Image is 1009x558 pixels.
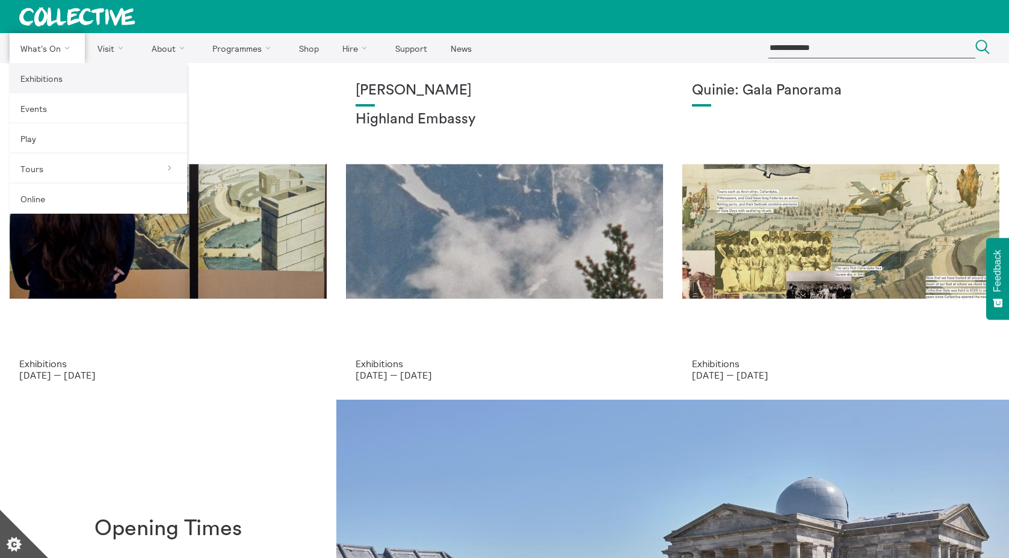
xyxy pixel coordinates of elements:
p: Exhibitions [356,358,653,369]
h1: Opening Times [94,516,242,541]
a: Hire [332,33,383,63]
h2: Highland Embassy [356,111,653,128]
p: [DATE] — [DATE] [356,370,653,380]
a: What's On [10,33,85,63]
p: [DATE] — [DATE] [19,370,317,380]
button: Feedback - Show survey [986,238,1009,320]
a: Support [384,33,437,63]
p: Exhibitions [692,358,990,369]
a: About [141,33,200,63]
a: Online [10,184,187,214]
p: Exhibitions [19,358,317,369]
a: Programmes [202,33,286,63]
a: News [440,33,482,63]
a: Events [10,93,187,123]
a: Visit [87,33,139,63]
p: [DATE] — [DATE] [692,370,990,380]
a: Solar wheels 17 [PERSON_NAME] Highland Embassy Exhibitions [DATE] — [DATE] [336,63,673,400]
a: Play [10,123,187,153]
a: Josie Vallely Quinie: Gala Panorama Exhibitions [DATE] — [DATE] [673,63,1009,400]
a: Tours [10,153,187,184]
a: Exhibitions [10,63,187,93]
a: Shop [288,33,329,63]
h1: [PERSON_NAME] [356,82,653,99]
h1: Quinie: Gala Panorama [692,82,990,99]
span: Feedback [992,250,1003,292]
